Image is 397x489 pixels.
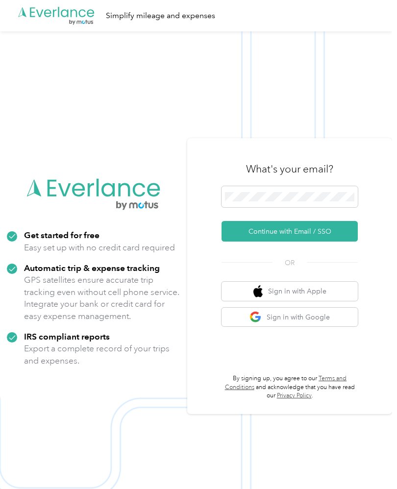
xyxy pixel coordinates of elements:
strong: Get started for free [24,230,99,240]
strong: IRS compliant reports [24,331,110,342]
button: Continue with Email / SSO [222,221,358,242]
div: Simplify mileage and expenses [106,10,215,22]
span: OR [273,258,307,268]
button: google logoSign in with Google [222,308,358,327]
a: Privacy Policy [277,392,312,399]
h3: What's your email? [246,162,333,176]
a: Terms and Conditions [225,375,347,391]
p: Easy set up with no credit card required [24,242,175,254]
p: By signing up, you agree to our and acknowledge that you have read our . [222,374,358,400]
img: apple logo [253,285,263,297]
button: apple logoSign in with Apple [222,282,358,301]
p: Export a complete record of your trips and expenses. [24,342,180,367]
strong: Automatic trip & expense tracking [24,263,160,273]
img: google logo [249,311,262,323]
p: GPS satellites ensure accurate trip tracking even without cell phone service. Integrate your bank... [24,274,180,322]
